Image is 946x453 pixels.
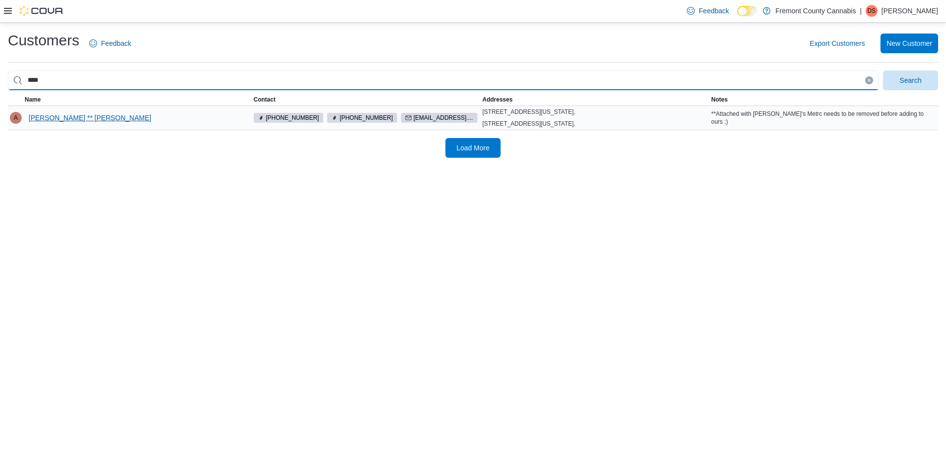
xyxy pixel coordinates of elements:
span: New Customer [886,38,932,48]
button: [PERSON_NAME] ** [PERSON_NAME] [25,108,155,128]
div: [STREET_ADDRESS][US_STATE], [482,120,708,128]
div: [STREET_ADDRESS][US_STATE], [482,108,708,116]
h1: Customers [8,31,79,50]
span: Load More [457,143,490,153]
span: A [14,112,18,124]
p: | [860,5,862,17]
span: Feedback [699,6,729,16]
p: Fremont County Cannabis [776,5,856,17]
button: Load More [445,138,501,158]
span: [PERSON_NAME] ** [PERSON_NAME] [29,113,151,123]
span: Addresses [482,96,512,104]
span: Contact [254,96,276,104]
a: Feedback [683,1,733,21]
span: teandson@gmail.... [401,113,477,123]
span: Export Customers [810,38,865,48]
a: Feedback [85,34,135,53]
span: Notes [711,96,728,104]
img: Cova [20,6,64,16]
span: 719-839-1231 [327,113,397,123]
span: [EMAIL_ADDRESS].... [413,113,473,122]
p: [PERSON_NAME] [881,5,938,17]
button: Export Customers [806,34,869,53]
span: 719-839-1231 [254,113,324,123]
button: Search [883,70,938,90]
span: **Attached with [PERSON_NAME]'s Metrc needs to be removed before adding to ours :) [711,110,937,126]
span: DS [868,5,876,17]
button: Clear input [865,76,873,84]
span: Dark Mode [737,16,738,17]
span: [PHONE_NUMBER] [339,113,393,122]
span: Search [900,75,921,85]
span: [PHONE_NUMBER] [266,113,319,122]
span: Name [25,96,41,104]
span: Feedback [101,38,131,48]
div: Dana Soux [866,5,878,17]
input: Dark Mode [737,6,758,16]
button: New Customer [880,34,938,53]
